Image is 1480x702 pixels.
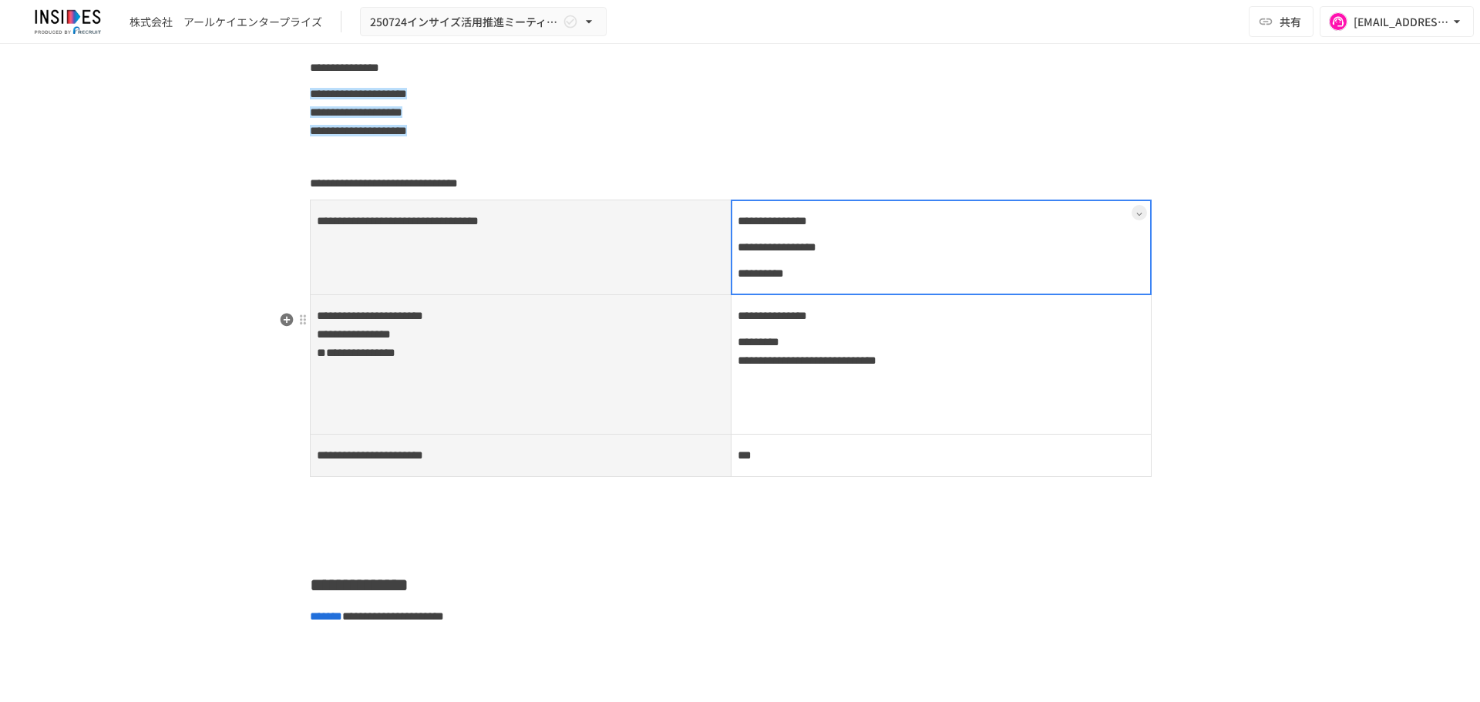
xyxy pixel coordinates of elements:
button: [EMAIL_ADDRESS][DOMAIN_NAME] [1320,6,1474,37]
span: 250724インサイズ活用推進ミーティング [370,12,560,32]
span: 共有 [1280,13,1301,30]
img: JmGSPSkPjKwBq77AtHmwC7bJguQHJlCRQfAXtnx4WuV [18,9,117,34]
div: [EMAIL_ADDRESS][DOMAIN_NAME] [1354,12,1449,32]
button: 250724インサイズ活用推進ミーティング [360,7,607,37]
div: 株式会社 アールケイエンタープライズ [129,14,322,30]
button: 共有 [1249,6,1313,37]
